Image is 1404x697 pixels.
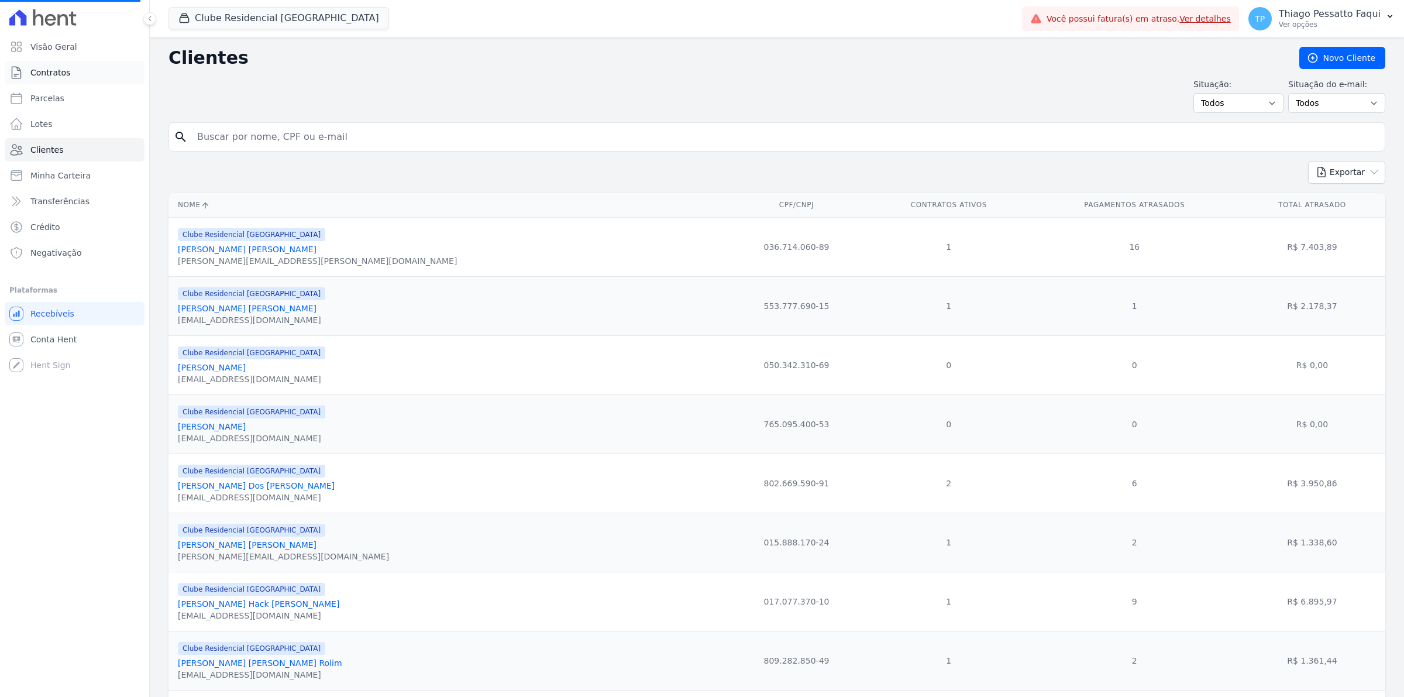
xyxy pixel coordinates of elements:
div: Plataformas [9,283,140,297]
td: 1 [1030,276,1239,335]
th: CPF/CNPJ [725,193,868,217]
td: R$ 0,00 [1239,335,1385,394]
a: [PERSON_NAME] [PERSON_NAME] [178,304,316,313]
a: [PERSON_NAME] [178,363,246,372]
span: Negativação [30,247,82,259]
td: 16 [1030,217,1239,276]
a: Novo Cliente [1299,47,1385,69]
span: Conta Hent [30,334,77,345]
div: [EMAIL_ADDRESS][DOMAIN_NAME] [178,314,325,326]
td: R$ 1.338,60 [1239,513,1385,572]
a: Recebíveis [5,302,144,325]
td: R$ 3.950,86 [1239,454,1385,513]
span: Crédito [30,221,60,233]
td: R$ 0,00 [1239,394,1385,454]
div: [EMAIL_ADDRESS][DOMAIN_NAME] [178,432,325,444]
td: 1 [868,572,1030,631]
span: Clube Residencial [GEOGRAPHIC_DATA] [178,346,325,359]
td: 0 [868,394,1030,454]
td: 0 [868,335,1030,394]
a: Clientes [5,138,144,162]
td: 6 [1030,454,1239,513]
a: [PERSON_NAME] [178,422,246,431]
td: 017.077.370-10 [725,572,868,631]
div: [PERSON_NAME][EMAIL_ADDRESS][PERSON_NAME][DOMAIN_NAME] [178,255,457,267]
td: 2 [1030,631,1239,690]
td: R$ 1.361,44 [1239,631,1385,690]
div: [EMAIL_ADDRESS][DOMAIN_NAME] [178,373,325,385]
td: R$ 2.178,37 [1239,276,1385,335]
a: Negativação [5,241,144,265]
span: Recebíveis [30,308,74,320]
td: 1 [868,631,1030,690]
td: R$ 6.895,97 [1239,572,1385,631]
td: 809.282.850-49 [725,631,868,690]
span: Clube Residencial [GEOGRAPHIC_DATA] [178,583,325,596]
td: 553.777.690-15 [725,276,868,335]
th: Total Atrasado [1239,193,1385,217]
a: Contratos [5,61,144,84]
th: Contratos Ativos [868,193,1030,217]
a: Transferências [5,190,144,213]
h2: Clientes [168,47,1281,68]
span: Clube Residencial [GEOGRAPHIC_DATA] [178,465,325,478]
a: Parcelas [5,87,144,110]
a: Visão Geral [5,35,144,59]
a: Minha Carteira [5,164,144,187]
td: 2 [868,454,1030,513]
td: 0 [1030,335,1239,394]
a: Conta Hent [5,328,144,351]
a: Ver detalhes [1179,14,1231,23]
span: Clientes [30,144,63,156]
button: Clube Residencial [GEOGRAPHIC_DATA] [168,7,389,29]
td: 9 [1030,572,1239,631]
a: [PERSON_NAME] Hack [PERSON_NAME] [178,599,339,609]
span: Minha Carteira [30,170,91,181]
span: Transferências [30,195,90,207]
span: Clube Residencial [GEOGRAPHIC_DATA] [178,406,325,418]
div: [EMAIL_ADDRESS][DOMAIN_NAME] [178,492,335,503]
td: 1 [868,513,1030,572]
a: [PERSON_NAME] Dos [PERSON_NAME] [178,481,335,490]
td: 015.888.170-24 [725,513,868,572]
span: Visão Geral [30,41,77,53]
span: TP [1255,15,1265,23]
a: Crédito [5,215,144,239]
td: 802.669.590-91 [725,454,868,513]
td: 036.714.060-89 [725,217,868,276]
span: Clube Residencial [GEOGRAPHIC_DATA] [178,642,325,655]
span: Clube Residencial [GEOGRAPHIC_DATA] [178,228,325,241]
td: 1 [868,217,1030,276]
button: TP Thiago Pessatto Faqui Ver opções [1239,2,1404,35]
span: Contratos [30,67,70,78]
p: Thiago Pessatto Faqui [1279,8,1381,20]
th: Pagamentos Atrasados [1030,193,1239,217]
i: search [174,130,188,144]
span: Clube Residencial [GEOGRAPHIC_DATA] [178,524,325,537]
div: [PERSON_NAME][EMAIL_ADDRESS][DOMAIN_NAME] [178,551,389,562]
a: Lotes [5,112,144,136]
td: 0 [1030,394,1239,454]
span: Clube Residencial [GEOGRAPHIC_DATA] [178,287,325,300]
label: Situação do e-mail: [1288,78,1385,91]
div: [EMAIL_ADDRESS][DOMAIN_NAME] [178,610,339,622]
p: Ver opções [1279,20,1381,29]
div: [EMAIL_ADDRESS][DOMAIN_NAME] [178,669,342,681]
th: Nome [168,193,725,217]
td: 2 [1030,513,1239,572]
input: Buscar por nome, CPF ou e-mail [190,125,1380,149]
td: 765.095.400-53 [725,394,868,454]
td: 050.342.310-69 [725,335,868,394]
label: Situação: [1193,78,1283,91]
td: R$ 7.403,89 [1239,217,1385,276]
button: Exportar [1308,161,1385,184]
a: [PERSON_NAME] [PERSON_NAME] [178,540,316,550]
td: 1 [868,276,1030,335]
span: Você possui fatura(s) em atraso. [1047,13,1231,25]
a: [PERSON_NAME] [PERSON_NAME] [178,245,316,254]
a: [PERSON_NAME] [PERSON_NAME] Rolim [178,658,342,668]
span: Parcelas [30,92,64,104]
span: Lotes [30,118,53,130]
